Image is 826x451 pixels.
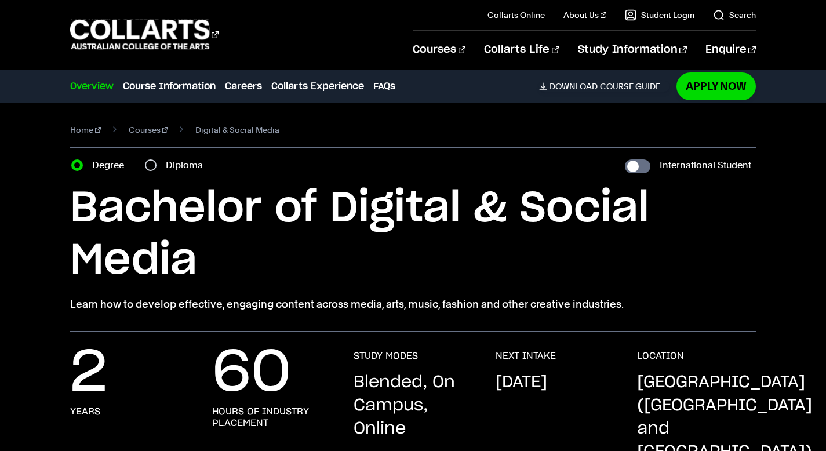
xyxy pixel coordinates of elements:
[225,79,262,93] a: Careers
[271,79,364,93] a: Collarts Experience
[496,350,556,362] h3: NEXT INTAKE
[166,157,210,173] label: Diploma
[70,183,756,287] h1: Bachelor of Digital & Social Media
[70,18,219,51] div: Go to homepage
[539,81,669,92] a: DownloadCourse Guide
[70,122,101,138] a: Home
[70,406,100,417] h3: years
[563,9,606,21] a: About Us
[212,406,331,429] h3: hours of industry placement
[123,79,216,93] a: Course Information
[578,31,687,69] a: Study Information
[413,31,465,69] a: Courses
[660,157,751,173] label: International Student
[550,81,598,92] span: Download
[625,9,694,21] a: Student Login
[487,9,545,21] a: Collarts Online
[195,122,279,138] span: Digital & Social Media
[70,350,107,397] p: 2
[484,31,559,69] a: Collarts Life
[637,350,684,362] h3: LOCATION
[373,79,395,93] a: FAQs
[496,371,547,394] p: [DATE]
[212,350,291,397] p: 60
[676,72,756,100] a: Apply Now
[70,79,114,93] a: Overview
[354,350,418,362] h3: STUDY MODES
[92,157,131,173] label: Degree
[70,296,756,312] p: Learn how to develop effective, engaging content across media, arts, music, fashion and other cre...
[713,9,756,21] a: Search
[705,31,756,69] a: Enquire
[129,122,168,138] a: Courses
[354,371,472,441] p: Blended, On Campus, Online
